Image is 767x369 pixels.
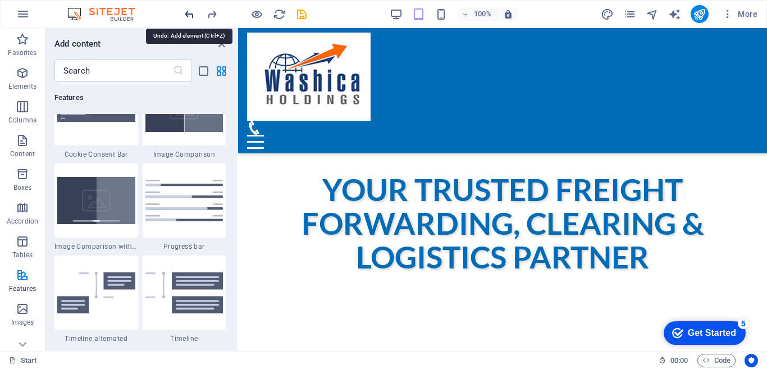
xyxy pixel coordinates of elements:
button: redo [205,7,218,21]
p: Boxes [13,183,32,192]
h6: Features [54,91,226,104]
i: AI Writer [668,8,681,21]
span: More [722,8,757,20]
img: timeline1.svg [145,272,223,314]
p: Columns [8,116,36,125]
i: Navigator [646,8,659,21]
button: design [601,7,614,21]
button: reload [272,7,286,21]
p: Content [10,149,35,158]
p: Images [11,318,34,327]
img: timeline-alternated.svg [57,272,135,314]
span: Progress bar [143,242,226,251]
img: image-comparison-with-progress.svg [57,177,135,224]
span: Timeline alternated [54,334,138,343]
div: Progress bar [143,163,226,251]
button: Code [697,354,736,367]
button: Usercentrics [745,354,758,367]
span: Image Comparison with track [54,242,138,251]
i: Publish [693,8,706,21]
i: Design (Ctrl+Alt+Y) [601,8,614,21]
button: pages [623,7,637,21]
h6: Session time [659,354,688,367]
span: Timeline [143,334,226,343]
button: 100% [457,7,497,21]
a: Click to cancel selection. Double-click to open Pages [9,354,37,367]
p: Tables [12,250,33,259]
i: On resize automatically adjust zoom level to fit chosen device. [503,9,513,19]
div: Timeline alternated [54,256,138,343]
span: Code [702,354,731,367]
i: Reload page [273,8,286,21]
img: Editor Logo [65,7,149,21]
button: grid-view [214,64,228,78]
button: navigator [646,7,659,21]
p: Accordion [7,217,38,226]
h6: 100% [474,7,492,21]
div: Image Comparison with track [54,163,138,251]
img: progress-bar.svg [145,180,223,221]
span: : [678,356,680,365]
div: Get Started 5 items remaining, 0% complete [8,6,90,29]
button: text_generator [668,7,682,21]
div: Image Comparison [143,71,226,159]
div: Timeline [143,256,226,343]
div: 5 [83,2,94,13]
button: undo [182,7,196,21]
input: Search [54,60,173,82]
span: Image Comparison [143,150,226,159]
div: Get Started [33,12,81,22]
button: close panel [214,37,228,51]
span: Cookie Consent Bar [54,150,138,159]
button: More [718,5,762,23]
span: 00 00 [670,354,688,367]
div: Cookie Consent Bar [54,71,138,159]
p: Favorites [8,48,36,57]
h6: Add content [54,37,101,51]
i: Pages (Ctrl+Alt+S) [623,8,636,21]
p: Elements [8,82,37,91]
button: publish [691,5,709,23]
button: save [295,7,308,21]
p: Features [9,284,36,293]
button: list-view [197,64,210,78]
